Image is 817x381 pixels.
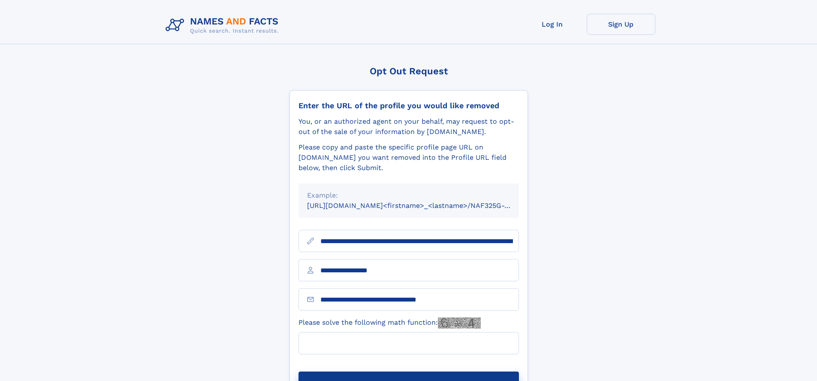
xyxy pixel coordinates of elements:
[307,201,535,210] small: [URL][DOMAIN_NAME]<firstname>_<lastname>/NAF325G-xxxxxxxx
[298,116,519,137] div: You, or an authorized agent on your behalf, may request to opt-out of the sale of your informatio...
[289,66,528,76] div: Opt Out Request
[518,14,587,35] a: Log In
[587,14,655,35] a: Sign Up
[162,14,286,37] img: Logo Names and Facts
[298,142,519,173] div: Please copy and paste the specific profile page URL on [DOMAIN_NAME] you want removed into the Pr...
[307,190,510,201] div: Example:
[298,317,481,329] label: Please solve the following math function:
[298,101,519,110] div: Enter the URL of the profile you would like removed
